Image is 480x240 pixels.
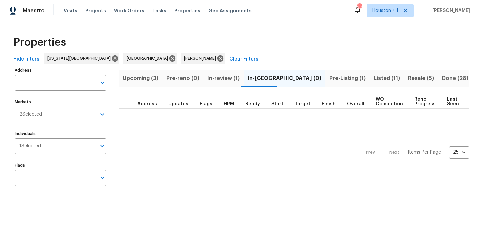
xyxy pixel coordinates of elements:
[207,74,240,83] span: In-review (1)
[137,102,157,106] span: Address
[347,102,364,106] span: Overall
[98,78,107,87] button: Open
[23,7,45,14] span: Maestro
[114,7,144,14] span: Work Orders
[414,97,436,106] span: Reno Progress
[372,7,398,14] span: Houston + 1
[19,112,42,117] span: 2 Selected
[85,7,106,14] span: Projects
[357,4,362,11] div: 20
[322,102,342,106] div: Projected renovation finish date
[184,55,219,62] span: [PERSON_NAME]
[408,149,441,156] p: Items Per Page
[208,7,252,14] span: Geo Assignments
[64,7,77,14] span: Visits
[245,102,260,106] span: Ready
[174,7,200,14] span: Properties
[19,143,41,149] span: 1 Selected
[15,132,106,136] label: Individuals
[245,102,266,106] div: Earliest renovation start date (first business day after COE or Checkout)
[447,97,459,106] span: Last Seen
[98,110,107,119] button: Open
[271,102,289,106] div: Actual renovation start date
[322,102,336,106] span: Finish
[408,74,434,83] span: Resale (5)
[98,173,107,183] button: Open
[98,141,107,151] button: Open
[123,74,158,83] span: Upcoming (3)
[347,102,370,106] div: Days past target finish date
[329,74,366,83] span: Pre-Listing (1)
[127,55,171,62] span: [GEOGRAPHIC_DATA]
[442,74,471,83] span: Done (281)
[248,74,321,83] span: In-[GEOGRAPHIC_DATA] (0)
[360,113,469,193] nav: Pagination Navigation
[44,53,119,64] div: [US_STATE][GEOGRAPHIC_DATA]
[15,100,106,104] label: Markets
[224,102,234,106] span: HPM
[11,53,42,66] button: Hide filters
[47,55,113,62] span: [US_STATE][GEOGRAPHIC_DATA]
[295,102,316,106] div: Target renovation project end date
[376,97,403,106] span: WO Completion
[229,55,258,64] span: Clear Filters
[123,53,177,64] div: [GEOGRAPHIC_DATA]
[15,68,106,72] label: Address
[152,8,166,13] span: Tasks
[15,163,106,167] label: Flags
[168,102,188,106] span: Updates
[166,74,199,83] span: Pre-reno (0)
[13,55,39,64] span: Hide filters
[227,53,261,66] button: Clear Filters
[374,74,400,83] span: Listed (11)
[271,102,283,106] span: Start
[181,53,225,64] div: [PERSON_NAME]
[449,144,469,161] div: 25
[200,102,212,106] span: Flags
[430,7,470,14] span: [PERSON_NAME]
[13,39,66,46] span: Properties
[295,102,310,106] span: Target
